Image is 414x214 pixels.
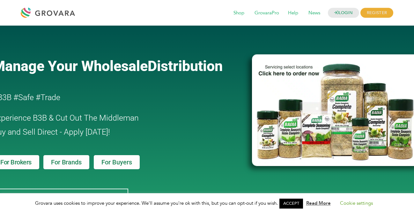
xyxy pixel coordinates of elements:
[304,10,325,17] a: News
[306,200,331,206] a: Read More
[43,155,89,169] a: For Brands
[101,159,132,165] span: For Buyers
[35,200,379,206] span: Grovara uses cookies to improve your experience. We'll assume you're ok with this, but you can op...
[340,200,373,206] a: Cookie settings
[360,8,393,18] span: REGISTER
[0,159,32,165] span: For Brokers
[250,7,284,19] span: GrovaraPro
[229,10,249,17] a: Shop
[284,7,303,19] span: Help
[279,199,303,209] a: ACCEPT
[148,58,223,75] span: Distribution
[250,10,284,17] a: GrovaraPro
[328,8,359,18] a: LOGIN
[51,159,81,165] span: For Brands
[94,155,140,169] a: For Buyers
[284,10,303,17] a: Help
[304,7,325,19] span: News
[229,7,249,19] span: Shop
